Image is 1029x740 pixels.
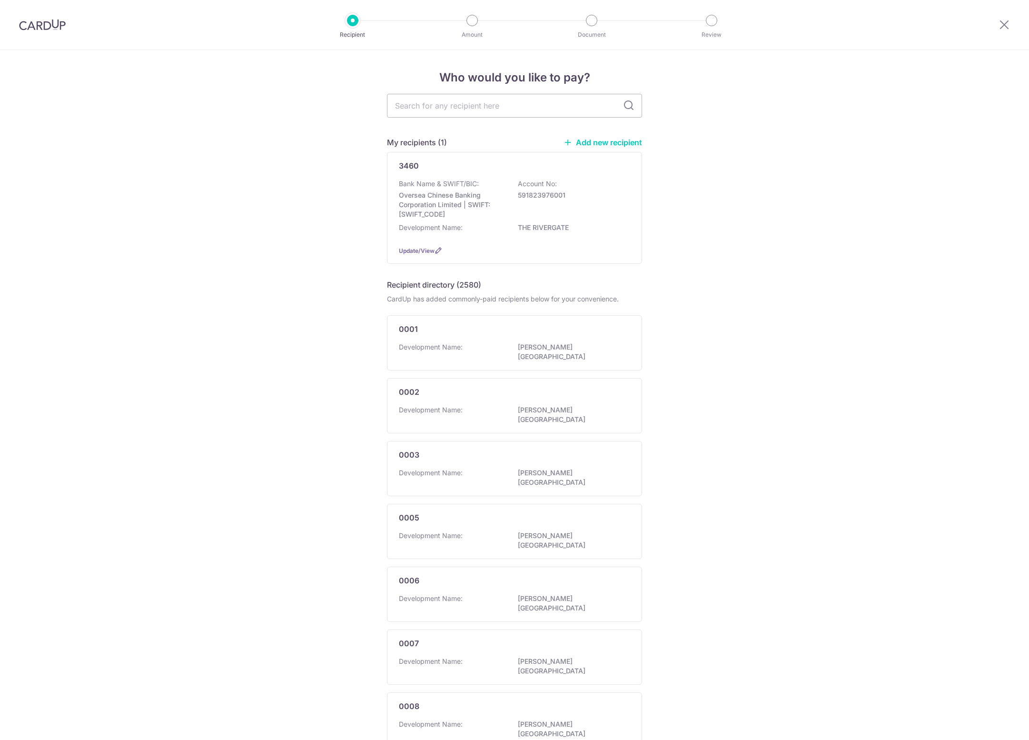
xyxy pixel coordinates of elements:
[399,657,463,666] p: Development Name:
[518,531,624,550] p: [PERSON_NAME][GEOGRAPHIC_DATA]
[518,179,557,189] p: Account No:
[399,323,418,335] p: 0001
[399,449,419,460] p: 0003
[19,19,66,30] img: CardUp
[387,279,481,290] h5: Recipient directory (2580)
[518,342,624,361] p: [PERSON_NAME][GEOGRAPHIC_DATA]
[399,531,463,540] p: Development Name:
[399,638,419,649] p: 0007
[399,190,505,219] p: Oversea Chinese Banking Corporation Limited | SWIFT: [SWIFT_CODE]
[518,405,624,424] p: [PERSON_NAME][GEOGRAPHIC_DATA]
[676,30,747,40] p: Review
[518,594,624,613] p: [PERSON_NAME][GEOGRAPHIC_DATA]
[387,94,642,118] input: Search for any recipient here
[518,223,624,232] p: THE RIVERGATE
[399,247,435,254] a: Update/View
[518,190,624,200] p: 591823976001
[968,711,1019,735] iframe: Opens a widget where you can find more information
[399,386,419,398] p: 0002
[399,594,463,603] p: Development Name:
[387,294,642,304] div: CardUp has added commonly-paid recipients below for your convenience.
[387,137,447,148] h5: My recipients (1)
[399,512,419,523] p: 0005
[387,69,642,86] h4: Who would you like to pay?
[399,160,419,171] p: 3460
[564,138,642,147] a: Add new recipient
[399,720,463,729] p: Development Name:
[518,468,624,487] p: [PERSON_NAME][GEOGRAPHIC_DATA]
[317,30,388,40] p: Recipient
[518,657,624,676] p: [PERSON_NAME][GEOGRAPHIC_DATA]
[518,720,624,739] p: [PERSON_NAME][GEOGRAPHIC_DATA]
[399,405,463,415] p: Development Name:
[399,179,479,189] p: Bank Name & SWIFT/BIC:
[399,700,419,712] p: 0008
[399,468,463,478] p: Development Name:
[437,30,507,40] p: Amount
[399,575,419,586] p: 0006
[399,223,463,232] p: Development Name:
[556,30,627,40] p: Document
[399,342,463,352] p: Development Name:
